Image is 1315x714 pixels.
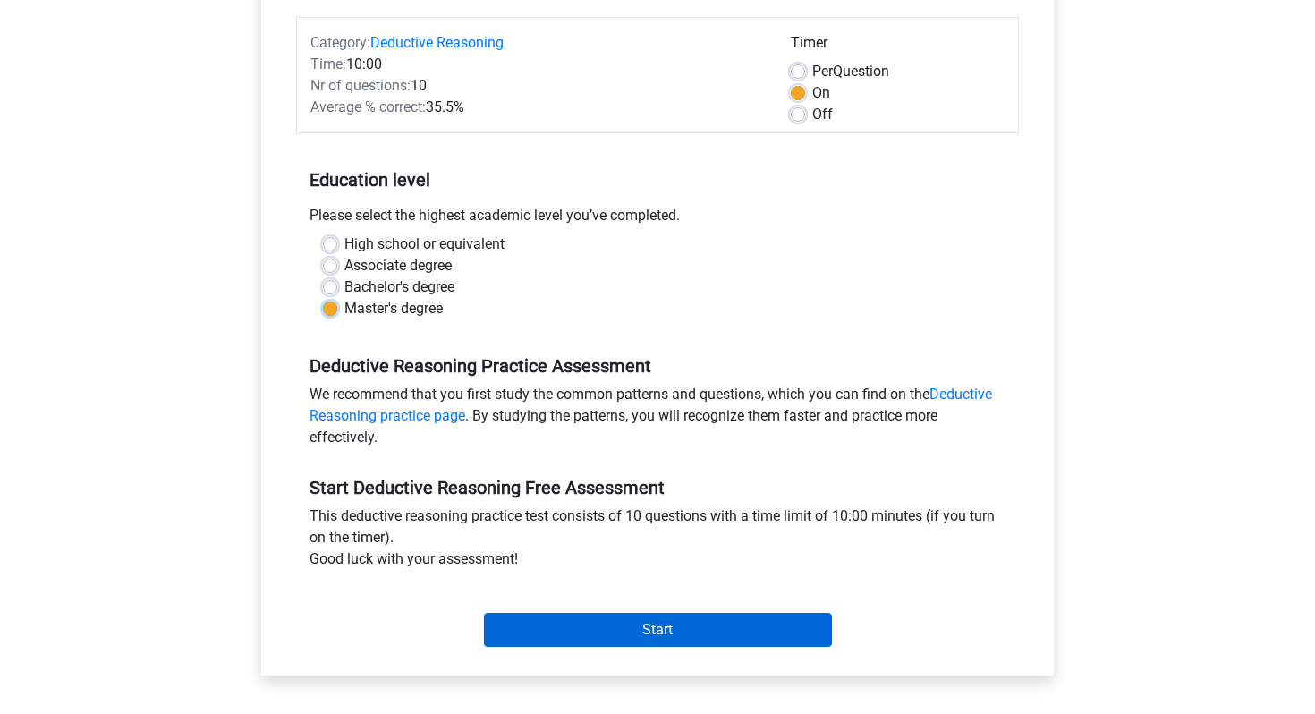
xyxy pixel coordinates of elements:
[812,82,830,104] label: On
[310,34,370,51] span: Category:
[296,506,1019,577] div: This deductive reasoning practice test consists of 10 questions with a time limit of 10:00 minute...
[791,32,1005,61] div: Timer
[344,276,454,298] label: Bachelor's degree
[344,255,452,276] label: Associate degree
[812,104,833,125] label: Off
[310,162,1005,198] h5: Education level
[297,75,777,97] div: 10
[310,55,346,72] span: Time:
[310,477,1005,498] h5: Start Deductive Reasoning Free Assessment
[484,613,832,647] input: Start
[310,77,411,94] span: Nr of questions:
[310,355,1005,377] h5: Deductive Reasoning Practice Assessment
[310,98,426,115] span: Average % correct:
[370,34,504,51] a: Deductive Reasoning
[344,234,505,255] label: High school or equivalent
[296,384,1019,455] div: We recommend that you first study the common patterns and questions, which you can find on the . ...
[297,54,777,75] div: 10:00
[296,205,1019,234] div: Please select the highest academic level you’ve completed.
[344,298,443,319] label: Master's degree
[812,63,833,80] span: Per
[812,61,889,82] label: Question
[297,97,777,118] div: 35.5%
